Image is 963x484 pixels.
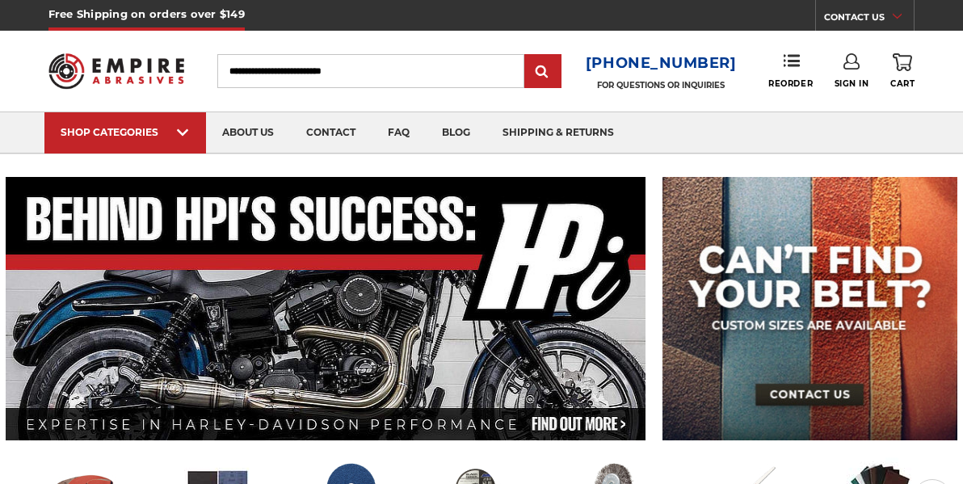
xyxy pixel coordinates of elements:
[527,56,559,88] input: Submit
[61,126,190,138] div: SHOP CATEGORIES
[890,78,915,89] span: Cart
[206,112,290,154] a: about us
[6,177,646,440] img: Banner for an interview featuring Horsepower Inc who makes Harley performance upgrades featured o...
[486,112,630,154] a: shipping & returns
[824,8,914,31] a: CONTACT US
[290,112,372,154] a: contact
[835,78,869,89] span: Sign In
[48,44,184,98] img: Empire Abrasives
[662,177,957,440] img: promo banner for custom belts.
[426,112,486,154] a: blog
[768,53,813,88] a: Reorder
[586,80,737,90] p: FOR QUESTIONS OR INQUIRIES
[890,53,915,89] a: Cart
[586,52,737,75] a: [PHONE_NUMBER]
[372,112,426,154] a: faq
[768,78,813,89] span: Reorder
